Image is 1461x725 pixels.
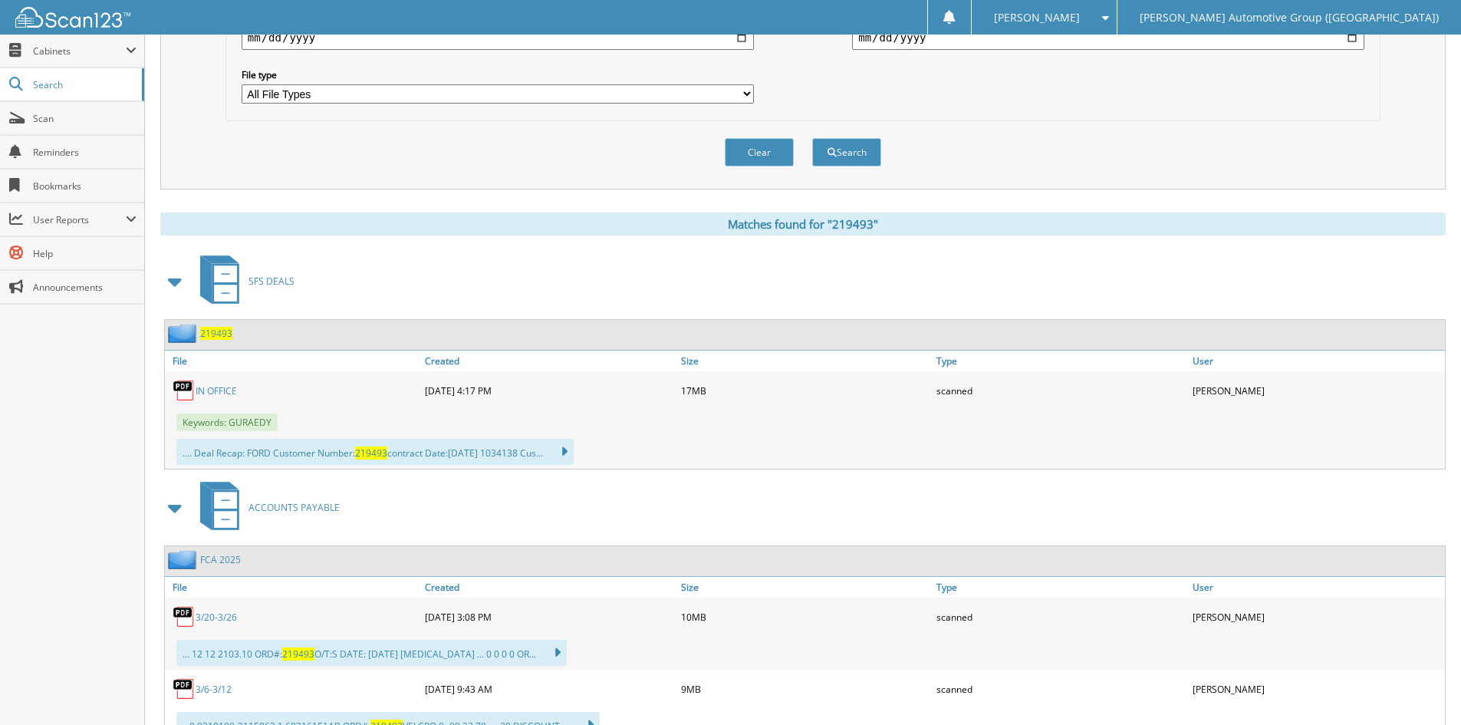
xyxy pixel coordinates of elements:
[933,375,1189,406] div: scanned
[33,180,137,193] span: Bookmarks
[200,327,232,340] a: 219493
[677,674,933,704] div: 9MB
[176,439,574,465] div: .... Deal Recap: FORD Customer Number: contract Date:[DATE] 1034138 Cus...
[15,7,130,28] img: scan123-logo-white.svg
[1189,601,1445,632] div: [PERSON_NAME]
[191,251,295,311] a: SFS DEALS
[33,213,126,226] span: User Reports
[200,553,241,566] a: FCA 2025
[421,351,677,371] a: Created
[33,146,137,159] span: Reminders
[852,25,1364,50] input: end
[725,138,794,166] button: Clear
[33,247,137,260] span: Help
[1189,375,1445,406] div: [PERSON_NAME]
[165,577,421,598] a: File
[248,501,340,514] span: ACCOUNTS PAYABLE
[173,677,196,700] img: PDF.png
[1140,13,1439,22] span: [PERSON_NAME] Automotive Group ([GEOGRAPHIC_DATA])
[1189,577,1445,598] a: User
[421,674,677,704] div: [DATE] 9:43 AM
[242,25,754,50] input: start
[33,281,137,294] span: Announcements
[812,138,881,166] button: Search
[933,351,1189,371] a: Type
[196,611,237,624] a: 3/20-3/26
[677,577,933,598] a: Size
[196,384,237,397] a: IN OFFICE
[160,213,1446,236] div: Matches found for "219493"
[1384,651,1461,725] iframe: Chat Widget
[191,477,340,538] a: ACCOUNTS PAYABLE
[33,44,126,58] span: Cabinets
[33,112,137,125] span: Scan
[168,324,200,343] img: folder2.png
[33,78,134,91] span: Search
[994,13,1080,22] span: [PERSON_NAME]
[242,68,754,81] label: File type
[196,683,232,696] a: 3/6-3/12
[933,601,1189,632] div: scanned
[1189,351,1445,371] a: User
[173,379,196,402] img: PDF.png
[421,601,677,632] div: [DATE] 3:08 PM
[355,447,387,460] span: 219493
[1189,674,1445,704] div: [PERSON_NAME]
[165,351,421,371] a: File
[248,275,295,288] span: SFS DEALS
[176,640,567,666] div: ... 12 12 2103.10 ORD#: O/T:S DATE: [DATE] [MEDICAL_DATA] ... 0 0 0 0 OR...
[173,605,196,628] img: PDF.png
[168,550,200,569] img: folder2.png
[176,414,278,431] span: Keywords: GURAEDY
[933,674,1189,704] div: scanned
[421,577,677,598] a: Created
[677,375,933,406] div: 17MB
[677,351,933,371] a: Size
[282,648,314,661] span: 219493
[421,375,677,406] div: [DATE] 4:17 PM
[933,577,1189,598] a: Type
[677,601,933,632] div: 10MB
